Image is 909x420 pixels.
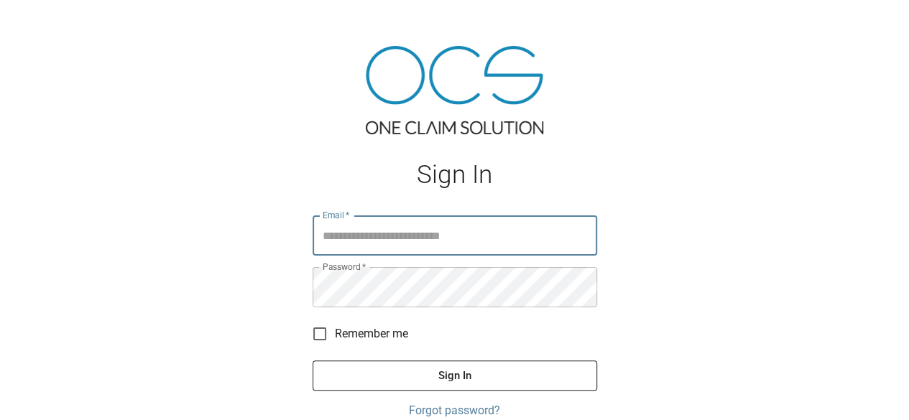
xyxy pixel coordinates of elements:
[323,261,366,273] label: Password
[313,402,597,419] a: Forgot password?
[313,360,597,391] button: Sign In
[313,160,597,190] h1: Sign In
[323,209,350,221] label: Email
[335,325,408,342] span: Remember me
[366,46,543,134] img: ocs-logo-tra.png
[17,9,75,37] img: ocs-logo-white-transparent.png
